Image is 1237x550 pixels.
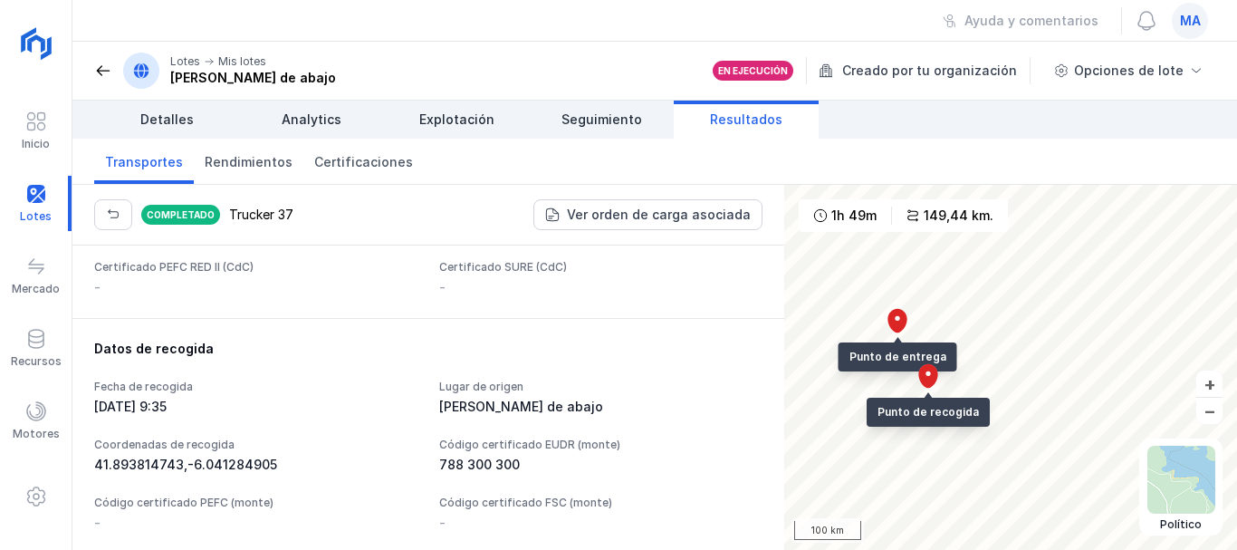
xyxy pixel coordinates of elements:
[1074,62,1184,80] div: Opciones de lote
[561,111,642,129] span: Seguimiento
[105,153,183,171] span: Transportes
[924,207,993,225] div: 149,44 km.
[567,206,751,224] div: Ver orden de carga asociada
[94,101,239,139] a: Detalles
[1147,446,1215,514] img: political.webp
[218,54,266,69] div: Mis lotes
[13,427,60,441] div: Motores
[674,101,819,139] a: Resultados
[22,137,50,151] div: Inicio
[439,496,762,510] div: Código certificado FSC (monte)
[439,438,762,452] div: Código certificado EUDR (monte)
[439,260,762,275] div: Certificado SURE (CdC)
[94,278,417,296] div: -
[94,398,417,416] div: [DATE] 9:35
[14,21,59,66] img: logoRight.svg
[439,398,762,416] div: [PERSON_NAME] de abajo
[710,111,782,129] span: Resultados
[533,199,762,230] button: Ver orden de carga asociada
[229,206,293,224] div: Trucker 37
[140,111,194,129] span: Detalles
[819,57,1033,84] div: Creado por tu organización
[170,54,200,69] div: Lotes
[170,69,336,87] div: [PERSON_NAME] de abajo
[718,64,788,77] div: En ejecución
[964,12,1098,30] div: Ayuda y comentarios
[439,456,762,474] div: 788 300 300
[94,496,417,510] div: Código certificado PEFC (monte)
[529,101,674,139] a: Seguimiento
[1196,371,1223,397] button: +
[1180,12,1201,30] span: ma
[94,438,417,452] div: Coordenadas de recogida
[419,111,494,129] span: Explotación
[205,153,292,171] span: Rendimientos
[239,101,384,139] a: Analytics
[94,380,417,394] div: Fecha de recogida
[439,278,762,296] div: -
[94,260,417,275] div: Certificado PEFC RED II (CdC)
[314,153,413,171] span: Certificaciones
[931,5,1110,36] button: Ayuda y comentarios
[139,203,222,227] div: Completado
[11,354,62,369] div: Recursos
[1147,517,1215,532] div: Político
[439,514,446,532] div: -
[1196,398,1223,424] button: –
[94,456,417,474] div: 41.893814743,-6.041284905
[94,340,762,358] div: Datos de recogida
[194,139,303,184] a: Rendimientos
[94,514,101,532] div: -
[831,207,877,225] div: 1h 49m
[384,101,529,139] a: Explotación
[282,111,341,129] span: Analytics
[303,139,424,184] a: Certificaciones
[12,282,60,296] div: Mercado
[94,139,194,184] a: Transportes
[439,380,762,394] div: Lugar de origen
